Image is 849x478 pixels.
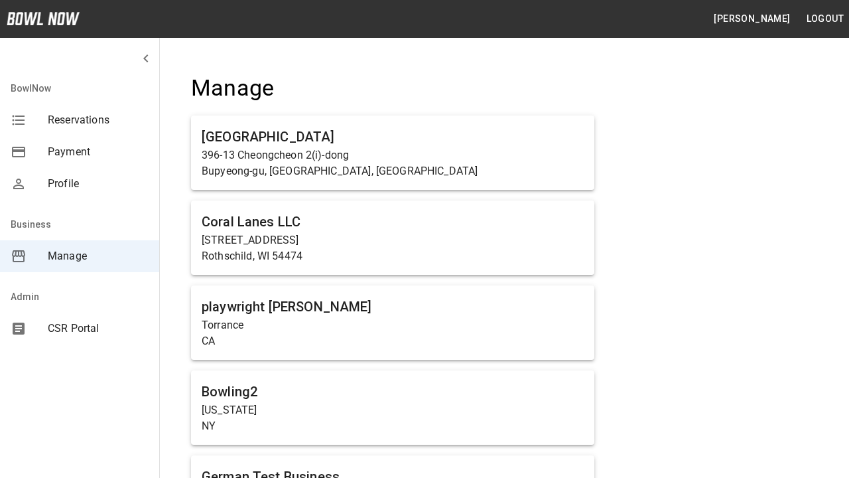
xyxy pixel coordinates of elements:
p: [US_STATE] [202,402,584,418]
p: CA [202,333,584,349]
p: Rothschild, WI 54474 [202,248,584,264]
h6: Coral Lanes LLC [202,211,584,232]
span: Payment [48,144,149,160]
button: [PERSON_NAME] [708,7,795,31]
span: CSR Portal [48,321,149,337]
p: 396-13 Cheongcheon 2(i)-dong [202,147,584,163]
p: Bupyeong-gu, [GEOGRAPHIC_DATA], [GEOGRAPHIC_DATA] [202,163,584,179]
h4: Manage [191,74,594,102]
p: Torrance [202,317,584,333]
img: logo [7,12,80,25]
h6: [GEOGRAPHIC_DATA] [202,126,584,147]
p: [STREET_ADDRESS] [202,232,584,248]
p: NY [202,418,584,434]
span: Manage [48,248,149,264]
span: Reservations [48,112,149,128]
span: Profile [48,176,149,192]
h6: Bowling2 [202,381,584,402]
h6: playwright [PERSON_NAME] [202,296,584,317]
button: Logout [801,7,849,31]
